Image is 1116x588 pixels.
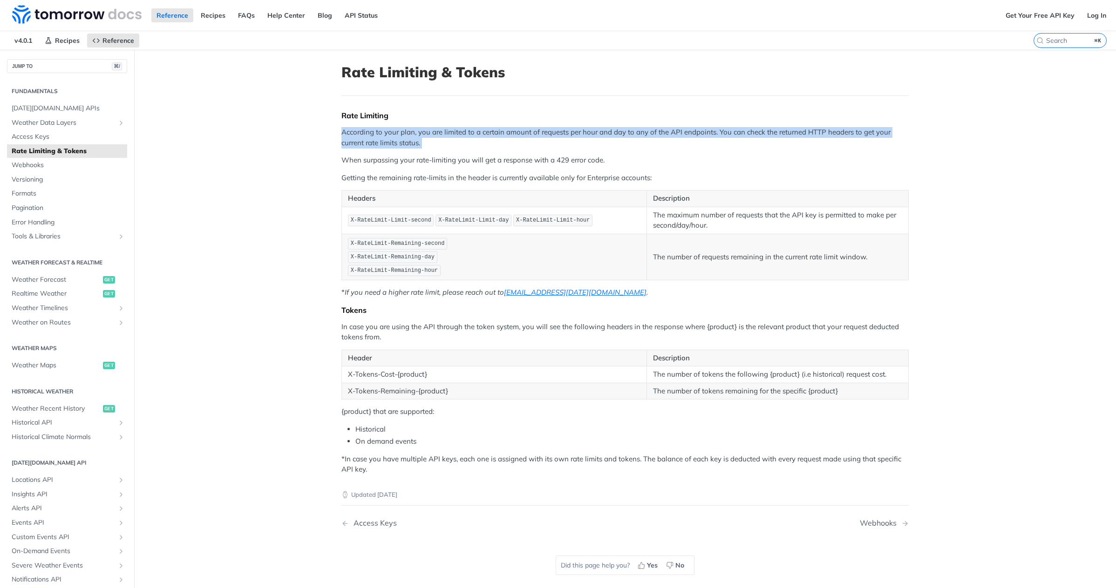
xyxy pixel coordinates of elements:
[7,59,127,73] button: JUMP TO⌘/
[12,433,115,442] span: Historical Climate Normals
[12,203,125,213] span: Pagination
[355,424,909,435] li: Historical
[340,8,383,22] a: API Status
[313,8,337,22] a: Blog
[117,505,125,512] button: Show subpages for Alerts API
[12,561,115,570] span: Severe Weather Events
[117,476,125,484] button: Show subpages for Locations API
[7,344,127,352] h2: Weather Maps
[7,559,127,573] a: Severe Weather EventsShow subpages for Severe Weather Events
[103,405,115,412] span: get
[7,402,127,416] a: Weather Recent Historyget
[341,490,909,500] p: Updated [DATE]
[341,64,909,81] h1: Rate Limiting & Tokens
[102,36,134,45] span: Reference
[117,233,125,240] button: Show subpages for Tools & Libraries
[151,8,193,22] a: Reference
[12,218,125,227] span: Error Handling
[12,361,101,370] span: Weather Maps
[7,258,127,267] h2: Weather Forecast & realtime
[12,189,125,198] span: Formats
[342,350,647,366] th: Header
[1000,8,1080,22] a: Get Your Free API Key
[7,287,127,301] a: Realtime Weatherget
[342,383,647,399] td: X-Tokens-Remaining-{product}
[103,362,115,369] span: get
[117,119,125,127] button: Show subpages for Weather Data Layers
[341,305,909,315] div: Tokens
[12,118,115,128] span: Weather Data Layers
[12,575,115,584] span: Notifications API
[516,217,590,223] span: X-RateLimit-Limit-hour
[1082,8,1111,22] a: Log In
[7,144,127,158] a: Rate Limiting & Tokens
[87,34,139,47] a: Reference
[12,175,125,184] span: Versioning
[342,366,647,383] td: X-Tokens-Cost-{product}
[341,509,909,537] nav: Pagination Controls
[860,519,901,527] div: Webhooks
[7,487,127,501] a: Insights APIShow subpages for Insights API
[556,555,694,575] div: Did this page help you?
[12,404,101,413] span: Weather Recent History
[55,36,80,45] span: Recipes
[7,187,127,201] a: Formats
[7,573,127,587] a: Notifications APIShow subpages for Notifications API
[860,519,909,527] a: Next Page: Webhooks
[7,544,127,558] a: On-Demand EventsShow subpages for On-Demand Events
[12,275,101,284] span: Weather Forecast
[117,304,125,312] button: Show subpages for Weather Timelines
[117,576,125,583] button: Show subpages for Notifications API
[7,87,127,95] h2: Fundamentals
[647,366,909,383] td: The number of tokens the following {product} (i.e historical) request cost.
[233,8,260,22] a: FAQs
[12,533,115,542] span: Custom Events API
[7,116,127,130] a: Weather Data LayersShow subpages for Weather Data Layers
[12,289,101,298] span: Realtime Weather
[351,254,435,260] span: X-RateLimit-Remaining-day
[117,433,125,441] button: Show subpages for Historical Climate Normals
[7,358,127,372] a: Weather Mapsget
[12,547,115,556] span: On-Demand Events
[12,161,125,170] span: Webhooks
[9,34,37,47] span: v4.0.1
[7,459,127,467] h2: [DATE][DOMAIN_NAME] API
[341,519,585,527] a: Previous Page: Access Keys
[7,130,127,144] a: Access Keys
[12,132,125,142] span: Access Keys
[675,561,684,570] span: No
[351,267,438,274] span: X-RateLimit-Remaining-hour
[117,491,125,498] button: Show subpages for Insights API
[12,318,115,327] span: Weather on Routes
[351,240,445,247] span: X-RateLimit-Remaining-second
[12,504,115,513] span: Alerts API
[7,216,127,230] a: Error Handling
[341,322,909,343] p: In case you are using the API through the token system, you will see the following headers in the...
[12,475,115,485] span: Locations API
[7,273,127,287] a: Weather Forecastget
[341,111,909,120] div: Rate Limiting
[117,419,125,426] button: Show subpages for Historical API
[647,383,909,399] td: The number of tokens remaining for the specific {product}
[103,290,115,297] span: get
[653,252,902,263] p: The number of requests remaining in the current rate limit window.
[196,8,231,22] a: Recipes
[341,454,909,475] p: *In case you have multiple API keys, each one is assigned with its own rate limits and tokens. Th...
[7,473,127,487] a: Locations APIShow subpages for Locations API
[12,232,115,241] span: Tools & Libraries
[12,518,115,527] span: Events API
[7,316,127,330] a: Weather on RoutesShow subpages for Weather on Routes
[438,217,509,223] span: X-RateLimit-Limit-day
[7,158,127,172] a: Webhooks
[504,288,646,297] a: [EMAIL_ADDRESS][DATE][DOMAIN_NAME]
[1036,37,1044,44] svg: Search
[112,62,122,70] span: ⌘/
[349,519,397,527] div: Access Keys
[7,173,127,187] a: Versioning
[345,288,648,297] em: If you need a higher rate limit, please reach out to .
[7,101,127,115] a: [DATE][DOMAIN_NAME] APIs
[117,534,125,541] button: Show subpages for Custom Events API
[7,201,127,215] a: Pagination
[12,304,115,313] span: Weather Timelines
[7,301,127,315] a: Weather TimelinesShow subpages for Weather Timelines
